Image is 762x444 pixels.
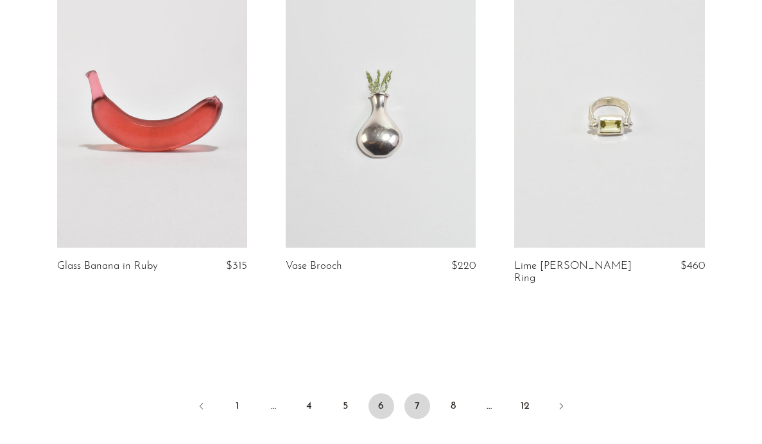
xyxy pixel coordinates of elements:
[368,393,394,419] span: 6
[189,393,214,422] a: Previous
[286,260,342,272] a: Vase Brooch
[404,393,430,419] a: 7
[476,393,502,419] span: …
[680,260,705,271] span: $460
[297,393,322,419] a: 4
[451,260,476,271] span: $220
[333,393,358,419] a: 5
[226,260,247,271] span: $315
[514,260,639,284] a: Lime [PERSON_NAME] Ring
[261,393,286,419] span: …
[225,393,250,419] a: 1
[548,393,574,422] a: Next
[440,393,466,419] a: 8
[512,393,538,419] a: 12
[57,260,158,272] a: Glass Banana in Ruby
